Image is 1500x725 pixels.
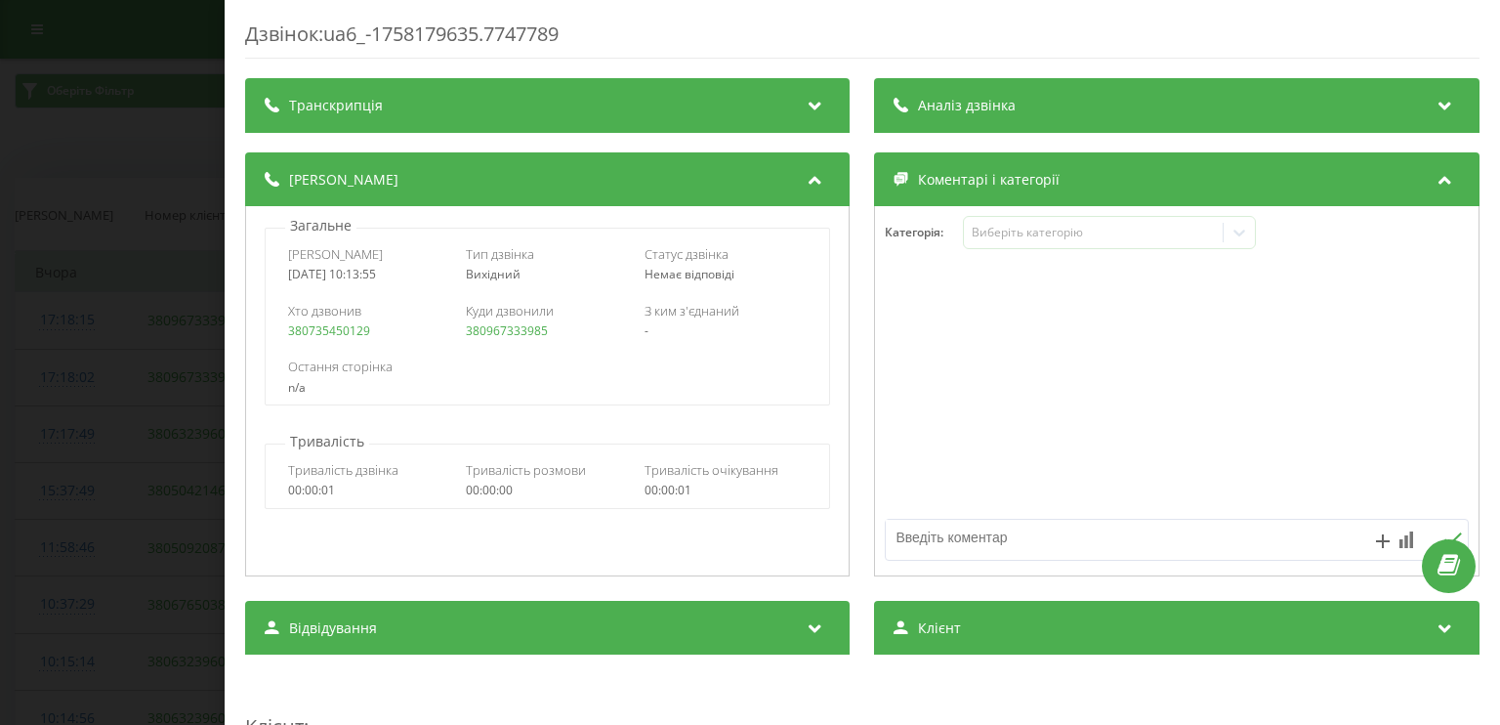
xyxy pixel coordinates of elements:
div: Виберіть категорію [972,225,1216,240]
span: З ким з'єднаний [645,302,739,320]
div: n/a [288,381,807,395]
span: Вихідний [467,266,521,282]
span: Немає відповіді [645,266,734,282]
div: 00:00:01 [645,484,808,497]
span: Тривалість дзвінка [288,461,398,479]
span: Клієнт [919,618,962,638]
span: [PERSON_NAME] [289,170,398,190]
span: Куди дзвонили [467,302,555,320]
span: Остання сторінка [288,358,393,375]
div: 00:00:00 [467,484,630,497]
a: 380735450129 [288,322,370,339]
div: [DATE] 10:13:55 [288,268,451,281]
span: Відвідування [289,618,377,638]
span: [PERSON_NAME] [288,245,383,263]
h4: Категорія : [886,226,964,239]
span: Тип дзвінка [467,245,535,263]
span: Тривалість очікування [645,461,778,479]
p: Загальне [285,216,356,235]
span: Хто дзвонив [288,302,361,320]
span: Тривалість розмови [467,461,587,479]
a: 380967333985 [467,322,549,339]
span: Статус дзвінка [645,245,729,263]
span: Аналіз дзвінка [919,96,1017,115]
div: 00:00:01 [288,484,451,497]
span: Коментарі і категорії [919,170,1061,190]
p: Тривалість [285,432,369,451]
span: Транскрипція [289,96,383,115]
div: - [645,324,808,338]
div: Дзвінок : ua6_-1758179635.7747789 [245,21,1479,59]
